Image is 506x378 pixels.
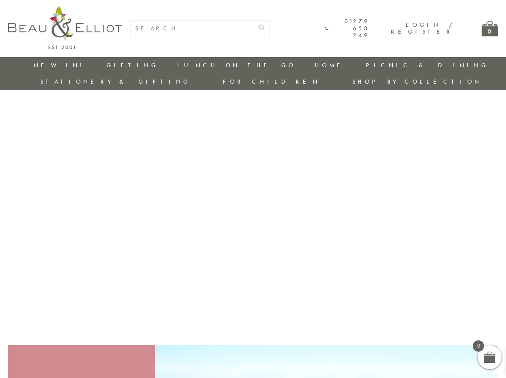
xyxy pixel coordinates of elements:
a: 01279 653 249 [325,18,370,39]
a: New in! [34,61,87,69]
span: 0 [473,340,484,352]
a: Gifting [106,61,158,69]
a: 0 [482,21,498,36]
a: Home [315,61,347,69]
a: Shop by collection [352,78,482,86]
a: Picnic & Dining [366,61,488,69]
a: Login / Register [391,21,454,36]
img: logo [8,6,122,49]
a: Lunch On The Go [177,61,296,69]
input: SEARCH [130,20,254,37]
a: For Children [223,78,320,86]
a: Stationery & Gifting [40,78,190,86]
